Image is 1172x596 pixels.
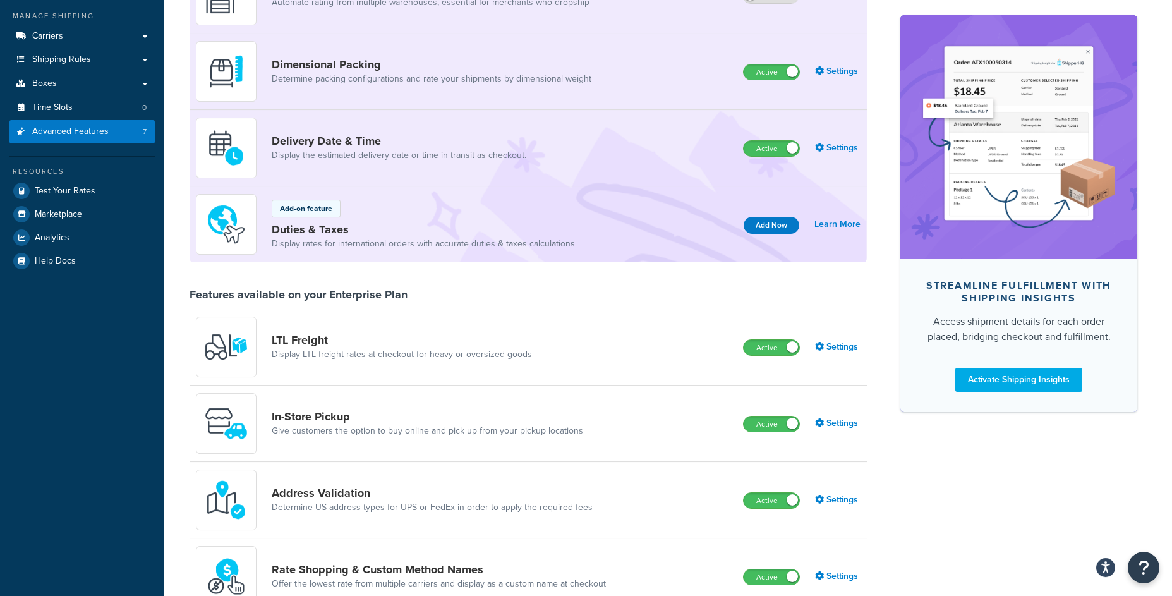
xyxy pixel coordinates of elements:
[815,139,861,157] a: Settings
[9,179,155,202] a: Test Your Rates
[32,54,91,65] span: Shipping Rules
[272,134,526,148] a: Delivery Date & Time
[32,102,73,113] span: Time Slots
[815,415,861,432] a: Settings
[35,209,82,220] span: Marketplace
[744,340,799,355] label: Active
[35,256,76,267] span: Help Docs
[142,102,147,113] span: 0
[272,486,593,500] a: Address Validation
[9,72,155,95] a: Boxes
[272,425,583,437] a: Give customers the option to buy online and pick up from your pickup locations
[9,226,155,249] a: Analytics
[9,166,155,177] div: Resources
[921,279,1117,305] div: Streamline Fulfillment with Shipping Insights
[9,120,155,143] a: Advanced Features7
[32,126,109,137] span: Advanced Features
[35,186,95,197] span: Test Your Rates
[272,73,591,85] a: Determine packing configurations and rate your shipments by dimensional weight
[204,126,248,170] img: gfkeb5ejjkALwAAAABJRU5ErkJggg==
[815,338,861,356] a: Settings
[204,401,248,446] img: wfgcfpwTIucLEAAAAASUVORK5CYII=
[919,34,1118,240] img: feature-image-si-e24932ea9b9fcd0ff835db86be1ff8d589347e8876e1638d903ea230a36726be.png
[9,96,155,119] li: Time Slots
[32,31,63,42] span: Carriers
[272,578,606,590] a: Offer the lowest rate from multiple carriers and display as a custom name at checkout
[272,333,532,347] a: LTL Freight
[143,126,147,137] span: 7
[272,348,532,361] a: Display LTL freight rates at checkout for heavy or oversized goods
[204,325,248,369] img: y79ZsPf0fXUFUhFXDzUgf+ktZg5F2+ohG75+v3d2s1D9TjoU8PiyCIluIjV41seZevKCRuEjTPPOKHJsQcmKCXGdfprl3L4q7...
[815,568,861,585] a: Settings
[9,120,155,143] li: Advanced Features
[204,478,248,522] img: kIG8fy0lQAAAABJRU5ErkJggg==
[204,49,248,94] img: DTVBYsAAAAAASUVORK5CYII=
[280,203,332,214] p: Add-on feature
[32,78,57,89] span: Boxes
[204,202,248,246] img: icon-duo-feat-landed-cost-7136b061.png
[272,149,526,162] a: Display the estimated delivery date or time in transit as checkout.
[272,563,606,576] a: Rate Shopping & Custom Method Names
[9,250,155,272] a: Help Docs
[744,64,799,80] label: Active
[9,25,155,48] a: Carriers
[744,569,799,585] label: Active
[815,63,861,80] a: Settings
[814,216,861,233] a: Learn More
[9,11,155,21] div: Manage Shipping
[9,48,155,71] a: Shipping Rules
[9,96,155,119] a: Time Slots0
[744,141,799,156] label: Active
[272,410,583,423] a: In-Store Pickup
[272,58,591,71] a: Dimensional Packing
[9,203,155,226] a: Marketplace
[955,368,1082,392] a: Activate Shipping Insights
[35,233,69,243] span: Analytics
[744,493,799,508] label: Active
[190,288,408,301] div: Features available on your Enterprise Plan
[272,222,575,236] a: Duties & Taxes
[272,238,575,250] a: Display rates for international orders with accurate duties & taxes calculations
[815,491,861,509] a: Settings
[921,314,1117,344] div: Access shipment details for each order placed, bridging checkout and fulfillment.
[744,417,799,432] label: Active
[744,217,799,234] button: Add Now
[272,501,593,514] a: Determine US address types for UPS or FedEx in order to apply the required fees
[1128,552,1159,583] button: Open Resource Center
